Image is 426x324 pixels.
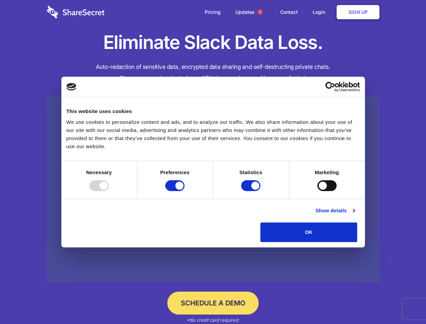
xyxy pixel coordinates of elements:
strong: Statistics [239,169,262,175]
strong: Preferences [160,169,190,175]
a: Pricing [198,2,227,23]
a: Usercentrics Cookiebot - opens in a new window [301,82,360,92]
h1: Eliminate Slack Data Loss. [47,30,379,55]
a: Schedule a Demo [167,292,259,315]
strong: Necessary [86,169,112,175]
em: *No credit card required. [187,317,239,323]
span: 1 [257,9,263,15]
strong: Marketing [315,169,339,175]
a: Sign Up [337,5,379,19]
a: Login [306,2,335,23]
div: This website uses cookies [66,107,360,115]
a: Wistia video thumbnail [47,95,379,282]
img: logo-wordmark-white-trans-d4663122ce5f474addd5e946df7df03e33cb6a1c49d2221995e7729f52c070b2.svg [47,6,105,19]
img: logo [66,83,77,90]
a: Show details [315,207,354,215]
button: OK [260,222,357,242]
a: Contact [274,2,305,23]
div: We use cookies to personalize content and ads, and to analyze our traffic. We also share informat... [66,118,360,151]
h4: Auto-redaction of sensitive data, encrypted data sharing and self-destructing private chats. Shar... [47,61,379,84]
